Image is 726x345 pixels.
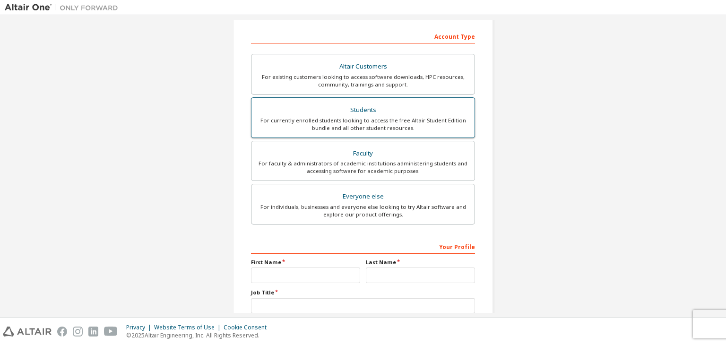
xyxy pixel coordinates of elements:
img: Altair One [5,3,123,12]
div: Everyone else [257,190,469,203]
p: © 2025 Altair Engineering, Inc. All Rights Reserved. [126,331,272,339]
div: For existing customers looking to access software downloads, HPC resources, community, trainings ... [257,73,469,88]
label: Last Name [366,259,475,266]
img: youtube.svg [104,327,118,336]
img: altair_logo.svg [3,327,52,336]
div: Cookie Consent [224,324,272,331]
img: facebook.svg [57,327,67,336]
div: Students [257,103,469,117]
div: For currently enrolled students looking to access the free Altair Student Edition bundle and all ... [257,117,469,132]
div: Account Type [251,28,475,43]
div: Your Profile [251,239,475,254]
div: Privacy [126,324,154,331]
div: Website Terms of Use [154,324,224,331]
div: For individuals, businesses and everyone else looking to try Altair software and explore our prod... [257,203,469,218]
label: Job Title [251,289,475,296]
div: Altair Customers [257,60,469,73]
img: instagram.svg [73,327,83,336]
div: Faculty [257,147,469,160]
label: First Name [251,259,360,266]
div: For faculty & administrators of academic institutions administering students and accessing softwa... [257,160,469,175]
img: linkedin.svg [88,327,98,336]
